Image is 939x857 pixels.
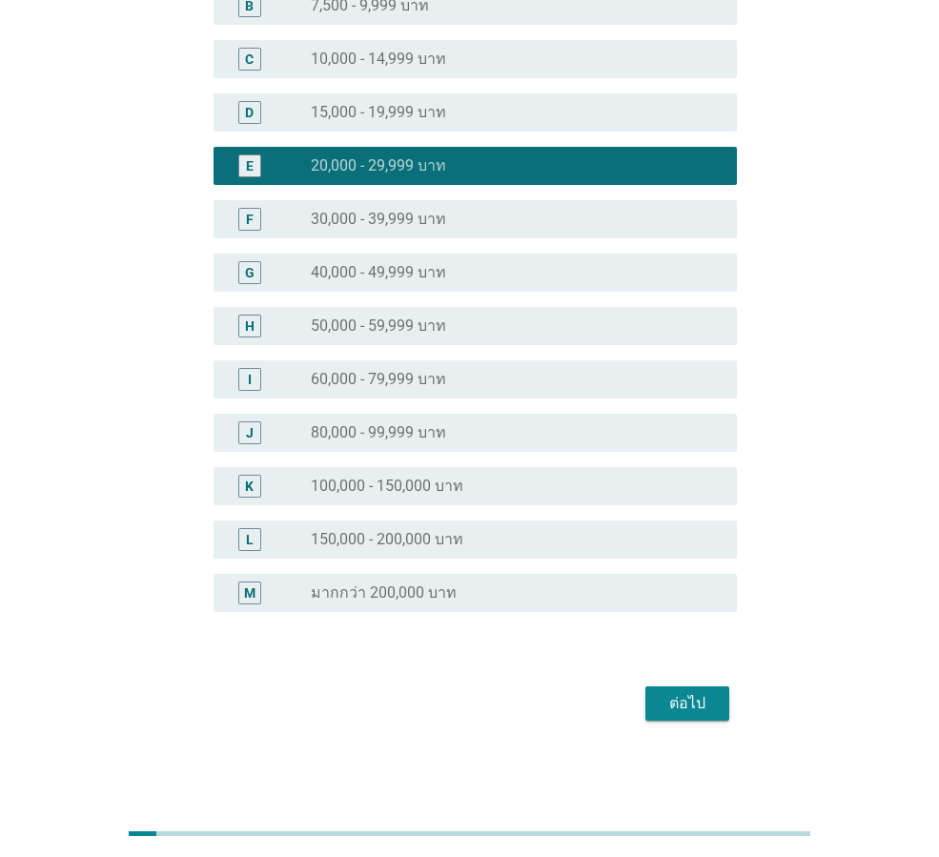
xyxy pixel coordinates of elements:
[245,102,254,122] div: D
[311,530,463,549] label: 150,000 - 200,000 บาท
[311,210,446,229] label: 30,000 - 39,999 บาท
[311,263,446,282] label: 40,000 - 49,999 บาท
[244,582,255,602] div: M
[245,262,255,282] div: G
[246,155,254,175] div: E
[311,156,446,175] label: 20,000 - 29,999 บาท
[248,369,252,389] div: I
[246,529,254,549] div: L
[311,370,446,389] label: 60,000 - 79,999 บาท
[311,103,446,122] label: 15,000 - 19,999 บาท
[311,583,457,602] label: มากกว่า 200,000 บาท
[246,422,254,442] div: J
[245,49,254,69] div: C
[311,50,446,69] label: 10,000 - 14,999 บาท
[311,477,463,496] label: 100,000 - 150,000 บาท
[645,686,729,721] button: ต่อไป
[245,476,254,496] div: K
[245,316,255,336] div: H
[311,423,446,442] label: 80,000 - 99,999 บาท
[311,316,446,336] label: 50,000 - 59,999 บาท
[246,209,254,229] div: F
[661,692,714,715] div: ต่อไป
